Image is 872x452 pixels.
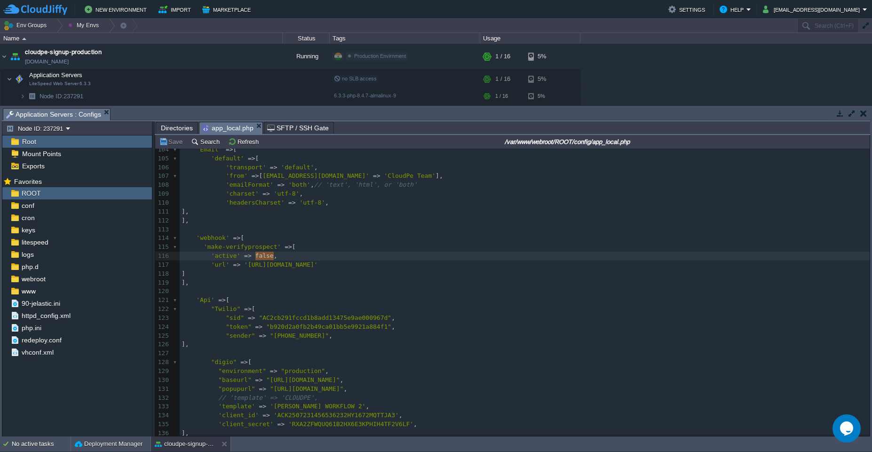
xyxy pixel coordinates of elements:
[155,252,171,261] div: 116
[266,323,391,330] span: "b920d2a0fb2b49ca01bb5e9921a884f1"
[244,305,252,312] span: =>
[288,181,310,188] span: 'both'
[25,89,39,103] img: AMDAwAAAACH5BAEAAAAALAAAAAABAAEAAAICRAEAOw==
[255,376,263,383] span: =>
[226,199,285,206] span: 'headersCharset'
[155,154,171,163] div: 105
[281,164,314,171] span: 'default'
[40,93,63,100] span: Node ID:
[255,252,274,259] span: false
[413,420,417,428] span: ,
[270,367,277,374] span: =>
[20,262,40,271] a: php.d
[283,33,329,44] div: Status
[20,324,43,332] a: php.ini
[334,76,377,81] span: no SLB access
[233,146,237,153] span: [
[244,261,318,268] span: '[URL][DOMAIN_NAME]'
[391,314,395,321] span: ,
[155,172,171,181] div: 107
[211,155,244,162] span: 'default'
[277,181,285,188] span: =>
[0,44,8,69] img: AMDAwAAAACH5BAEAAAAALAAAAAABAAEAAAICRAEAOw==
[20,104,25,119] img: AMDAwAAAACH5BAEAAAAALAAAAAABAAEAAAICRAEAOw==
[720,4,746,15] button: Help
[314,164,318,171] span: ,
[155,198,171,207] div: 110
[20,226,37,234] a: keys
[252,305,255,312] span: [
[12,177,43,186] span: Favorites
[226,314,244,321] span: "sid"
[155,216,171,225] div: 112
[248,314,255,321] span: =>
[226,164,266,171] span: 'transport'
[330,33,480,44] div: Tags
[155,207,171,216] div: 111
[20,250,35,259] span: logs
[248,358,252,365] span: [
[155,385,171,394] div: 131
[399,412,403,419] span: ,
[255,155,259,162] span: [
[20,150,63,158] a: Mount Points
[218,385,255,392] span: "popupurl"
[274,190,300,197] span: 'utf-8'
[262,172,369,179] span: [EMAIL_ADDRESS][DOMAIN_NAME]'
[182,270,185,277] span: ]
[182,341,189,348] span: ],
[155,420,171,429] div: 135
[68,19,102,32] button: My Envs
[211,261,230,268] span: 'url'
[226,323,252,330] span: "token"
[384,172,436,179] span: 'CloudPe Team'
[155,145,171,154] div: 104
[8,44,22,69] img: AMDAwAAAACH5BAEAAAAALAAAAAABAAEAAAICRAEAOw==
[248,155,255,162] span: =>
[218,420,273,428] span: 'client_secret'
[12,436,71,452] div: No active tasks
[155,163,171,172] div: 106
[29,81,91,87] span: LiteSpeed Web Server 6.3.3
[226,296,230,303] span: [
[20,214,36,222] a: cron
[436,172,443,179] span: ],
[155,411,171,420] div: 134
[3,19,50,32] button: Env Groups
[155,349,171,358] div: 127
[155,439,214,449] button: cloudpe-signup-production
[20,137,38,146] a: Root
[233,234,241,241] span: =>
[343,385,347,392] span: ,
[218,403,255,410] span: 'template'
[155,402,171,411] div: 133
[391,323,395,330] span: ,
[39,92,85,100] a: Node ID:237291
[25,57,69,66] a: [DOMAIN_NAME]
[155,261,171,270] div: 117
[20,238,50,246] span: litespeed
[292,243,296,250] span: [
[262,190,270,197] span: =>
[20,299,62,308] span: 90-jelastic.ini
[25,48,102,57] span: cloudpe-signup-production
[373,172,381,179] span: =>
[28,71,84,79] span: Application Servers
[226,172,248,179] span: 'from'
[20,287,37,295] a: www
[495,70,510,88] div: 1 / 16
[159,4,194,15] button: Import
[20,275,47,283] a: webroot
[182,429,189,436] span: ],
[325,367,329,374] span: ,
[155,270,171,278] div: 118
[255,323,263,330] span: =>
[259,385,266,392] span: =>
[20,311,72,320] a: httpd_config.xml
[155,323,171,332] div: 124
[226,190,259,197] span: 'charset'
